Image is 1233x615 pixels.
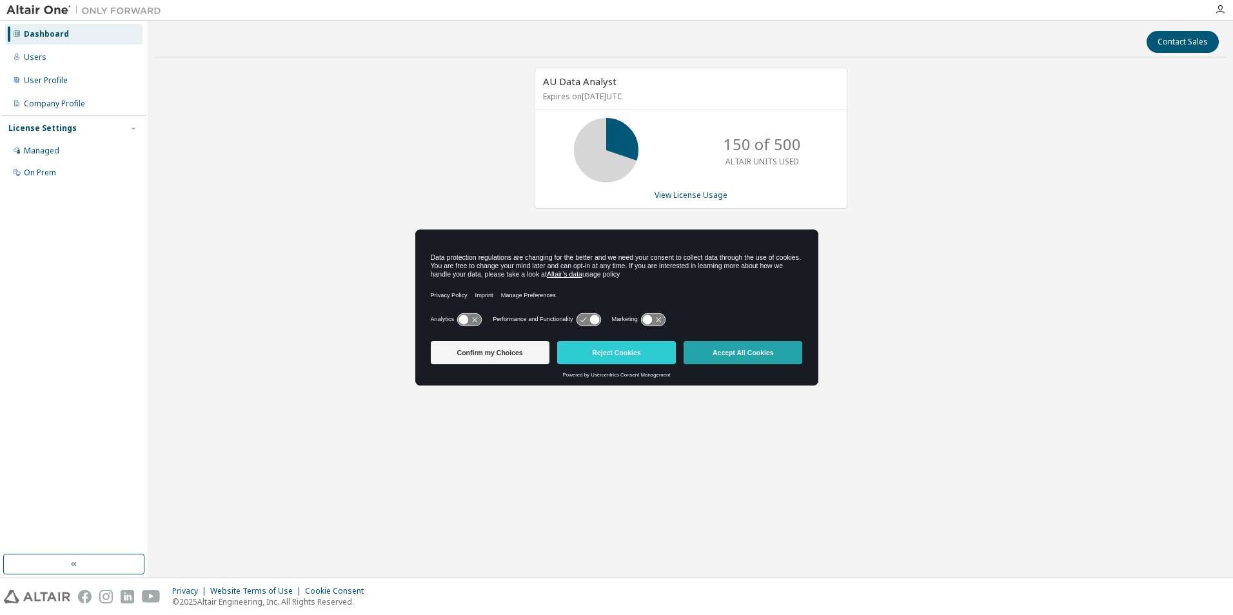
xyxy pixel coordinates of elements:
img: Altair One [6,4,168,17]
div: License Settings [8,123,77,133]
div: On Prem [24,168,56,178]
div: User Profile [24,75,68,86]
a: View License Usage [655,190,727,200]
div: Company Profile [24,99,85,109]
p: ALTAIR UNITS USED [725,156,799,167]
p: 150 of 500 [724,133,801,155]
img: youtube.svg [142,590,161,603]
div: Privacy [172,586,210,596]
div: Managed [24,146,59,156]
img: linkedin.svg [121,590,134,603]
button: Contact Sales [1147,31,1219,53]
div: Website Terms of Use [210,586,305,596]
img: facebook.svg [78,590,92,603]
img: instagram.svg [99,590,113,603]
img: altair_logo.svg [4,590,70,603]
div: Cookie Consent [305,586,371,596]
div: Users [24,52,46,63]
p: © 2025 Altair Engineering, Inc. All Rights Reserved. [172,596,371,607]
div: Dashboard [24,29,69,39]
p: Expires on [DATE] UTC [543,91,836,102]
span: AU Data Analyst [543,75,616,88]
